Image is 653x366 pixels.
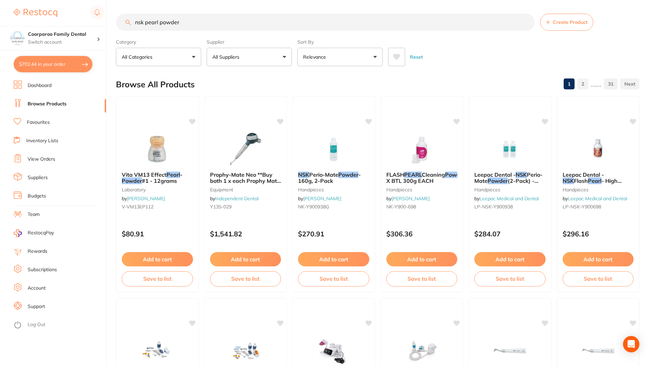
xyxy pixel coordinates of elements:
em: PEARL [404,171,422,178]
span: #1 - 12grams [142,177,177,184]
span: Perio-Mate [309,171,338,178]
button: All Categories [116,48,201,66]
em: Powder [122,177,142,184]
b: NSK Perio-Mate Powder - 160g, 2-Pack [298,172,369,184]
a: Account [28,285,46,292]
a: Suppliers [28,174,48,181]
button: Relevance [297,48,383,66]
b: Vita VM13 Effect Pearl- Powder #1 - 12grams [122,172,193,184]
em: NSK [563,177,574,184]
button: Add to cart [210,252,281,266]
span: by [298,195,341,202]
img: FLASH PEARL Cleaning Powder 4 X BTL 300g EACH [400,132,444,166]
span: 4 X BTL 300g EACH [386,171,469,184]
a: Favourites [27,119,50,126]
button: Add to cart [386,252,458,266]
h2: Browse All Products [116,80,195,89]
a: 1 [564,77,575,91]
b: Leepac Dental - NSK Flash Pearl - High Quality Dental Product [563,172,634,184]
button: Save to list [563,271,634,286]
span: Flash [574,177,588,184]
img: Coorparoo Family Dental [11,31,24,45]
small: laboratory [122,187,193,192]
h4: Coorparoo Family Dental [28,31,97,38]
a: Budgets [28,193,46,200]
img: Leepac Dental - NSK Flash Pearl - High Quality Dental Product [576,132,620,166]
em: Powder [488,177,508,184]
img: Restocq Logo [14,9,57,17]
button: Reset [408,48,425,66]
span: NK-Y900-698 [386,204,416,210]
em: Powder [445,171,465,178]
em: NSK [298,171,309,178]
a: Dashboard [28,82,51,89]
b: Leepac Dental - NSK Perio-Mate Powder (2-Pack) - High Quality Dental Product [474,172,546,184]
span: LP-NSK-Y900698 [563,204,601,210]
img: Prophy-Mate Neo **Buy both 1 x each Prophy Mate and Perio Mate ** Receive 25% off RRP off each pl... [223,132,268,166]
small: equipment [210,187,281,192]
span: by [210,195,258,202]
p: $1,541.82 [210,230,281,238]
a: Log Out [28,321,45,328]
button: Log Out [14,320,104,331]
img: RestocqPay [14,229,22,237]
a: Inventory Lists [26,137,58,144]
p: Relevance [303,54,329,60]
span: by [474,195,539,202]
button: Add to cart [298,252,369,266]
p: $296.16 [563,230,634,238]
p: Switch account [28,39,97,46]
a: Support [28,303,45,310]
p: $80.91 [122,230,193,238]
button: Add to cart [474,252,546,266]
button: $702.44 in your order [14,56,92,72]
a: [PERSON_NAME] [391,195,430,202]
small: handpieces [474,187,546,192]
em: Pearl [166,171,180,178]
p: $306.36 [386,230,458,238]
a: Team [28,211,40,218]
label: Supplier [207,39,292,45]
span: V-VM13EP112 [122,204,153,210]
a: Leepac Medical and Dental [568,195,627,202]
p: $270.91 [298,230,369,238]
span: - High Quality Dental Product [563,177,622,190]
span: by [386,195,430,202]
img: NSK Perio-Mate Powder - 160g, 2-Pack [311,132,356,166]
a: [PERSON_NAME] [127,195,165,202]
a: Restocq Logo [14,5,57,21]
b: FLASH PEARL Cleaning Powder 4 X BTL 300g EACH [386,172,458,184]
a: Subscriptions [28,266,57,273]
span: RestocqPay [28,230,54,236]
a: RestocqPay [14,229,54,237]
span: Leepac Dental - [474,171,516,178]
button: Save to list [122,271,193,286]
a: Browse Products [28,101,66,107]
em: NSK [516,171,527,178]
a: [PERSON_NAME] [303,195,341,202]
span: Vita VM13 Effect [122,171,166,178]
label: Sort By [297,39,383,45]
small: handpieces [563,187,634,192]
button: Create Product [540,14,593,31]
span: FLASH [386,171,404,178]
img: Leepac Dental - NSK Perio-Mate Powder (2-Pack) - High Quality Dental Product [488,132,532,166]
em: Pearl [588,177,602,184]
button: Add to cart [563,252,634,266]
span: Y135-029 [210,204,232,210]
p: ...... [591,80,601,88]
img: Vita VM13 Effect Pearl- Powder #1 - 12grams [135,132,179,166]
button: All Suppliers [207,48,292,66]
a: Rewards [28,248,47,255]
b: Prophy-Mate Neo **Buy both 1 x each Prophy Mate and Perio Mate ** Receive 25% off RRP off each pl... [210,172,281,184]
p: All Suppliers [212,54,242,60]
button: Save to list [298,271,369,286]
a: Leepac Medical and Dental [479,195,539,202]
a: Independent Dental [215,195,258,202]
button: Add to cart [122,252,193,266]
button: Save to list [210,271,281,286]
p: All Categories [122,54,155,60]
button: Save to list [386,271,458,286]
span: Perio-Mate [474,171,543,184]
p: $284.07 [474,230,546,238]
